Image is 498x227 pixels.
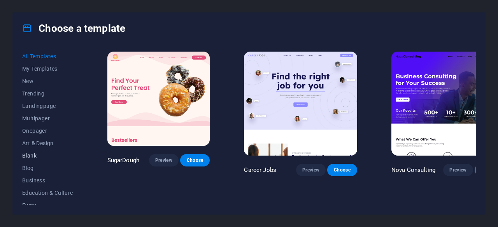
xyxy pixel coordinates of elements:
[22,50,73,62] button: All Templates
[244,166,276,174] p: Career Jobs
[107,52,210,146] img: SugarDough
[22,115,73,121] span: Multipager
[22,140,73,146] span: Art & Design
[443,164,473,176] button: Preview
[22,78,73,84] span: New
[22,162,73,174] button: Blog
[107,156,139,164] p: SugarDough
[22,152,73,159] span: Blank
[22,137,73,149] button: Art & Design
[22,128,73,134] span: Onepager
[22,125,73,137] button: Onepager
[22,199,73,211] button: Event
[22,66,73,72] span: My Templates
[22,75,73,87] button: New
[22,202,73,208] span: Event
[149,154,179,166] button: Preview
[22,100,73,112] button: Landingpage
[155,157,172,163] span: Preview
[391,166,435,174] p: Nova Consulting
[22,187,73,199] button: Education & Culture
[333,167,351,173] span: Choose
[186,157,203,163] span: Choose
[22,87,73,100] button: Trending
[22,103,73,109] span: Landingpage
[22,22,125,35] h4: Choose a template
[22,165,73,171] span: Blog
[22,174,73,187] button: Business
[22,149,73,162] button: Blank
[22,53,73,59] span: All Templates
[22,90,73,97] span: Trending
[296,164,326,176] button: Preview
[180,154,210,166] button: Choose
[22,62,73,75] button: My Templates
[327,164,357,176] button: Choose
[244,52,357,156] img: Career Jobs
[22,190,73,196] span: Education & Culture
[22,177,73,184] span: Business
[302,167,319,173] span: Preview
[449,167,466,173] span: Preview
[22,112,73,125] button: Multipager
